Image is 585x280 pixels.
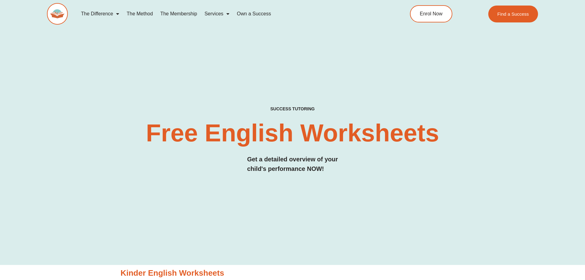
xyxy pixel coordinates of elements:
h3: Get a detailed overview of your child's performance NOW! [247,155,338,174]
nav: Menu [77,7,382,21]
span: Enrol Now [420,11,443,16]
span: Find a Success [497,12,529,16]
a: The Difference [77,7,123,21]
a: Enrol Now [410,5,452,22]
a: The Method [123,7,156,21]
a: The Membership [157,7,201,21]
h3: Kinder English Worksheets [121,268,465,278]
a: Services [201,7,233,21]
iframe: Chat Widget [554,250,585,280]
a: Own a Success [233,7,275,21]
a: Find a Success [488,6,538,22]
h2: Free English Worksheets​ [131,121,455,145]
h4: SUCCESS TUTORING​ [220,106,365,112]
